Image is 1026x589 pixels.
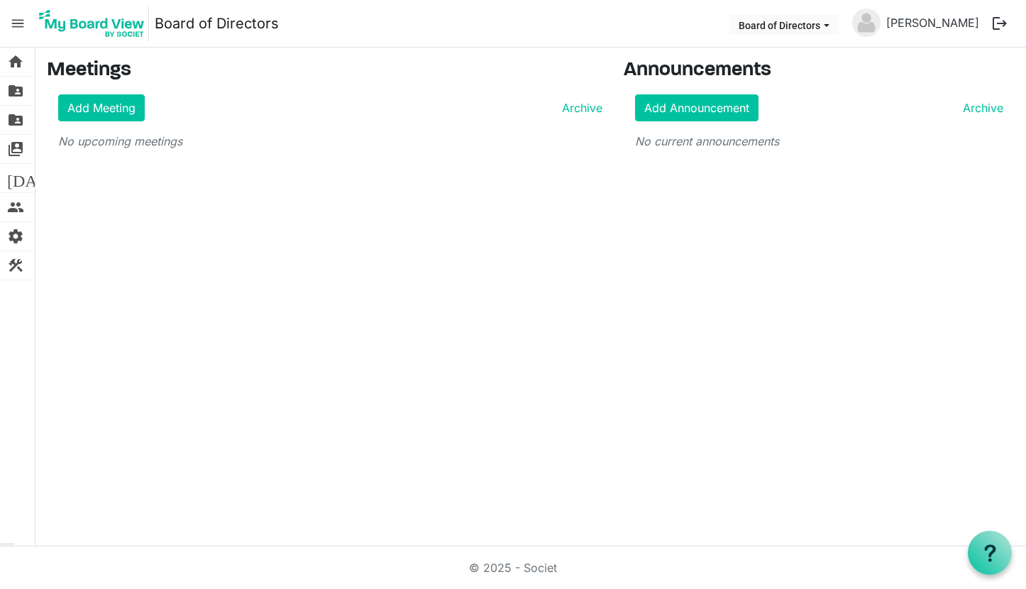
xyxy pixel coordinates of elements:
[35,6,149,41] img: My Board View Logo
[7,222,24,251] span: settings
[155,9,279,38] a: Board of Directors
[58,94,145,121] a: Add Meeting
[7,77,24,105] span: folder_shared
[985,9,1015,38] button: logout
[635,94,759,121] a: Add Announcement
[469,561,557,575] a: © 2025 - Societ
[729,15,839,35] button: Board of Directors dropdownbutton
[635,133,1003,150] p: No current announcements
[624,59,1015,83] h3: Announcements
[852,9,881,37] img: no-profile-picture.svg
[35,6,155,41] a: My Board View Logo
[7,251,24,280] span: construction
[7,48,24,76] span: home
[58,133,602,150] p: No upcoming meetings
[881,9,985,37] a: [PERSON_NAME]
[7,193,24,221] span: people
[47,59,602,83] h3: Meetings
[7,135,24,163] span: switch_account
[4,10,31,37] span: menu
[7,106,24,134] span: folder_shared
[957,99,1003,116] a: Archive
[556,99,602,116] a: Archive
[7,164,62,192] span: [DATE]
